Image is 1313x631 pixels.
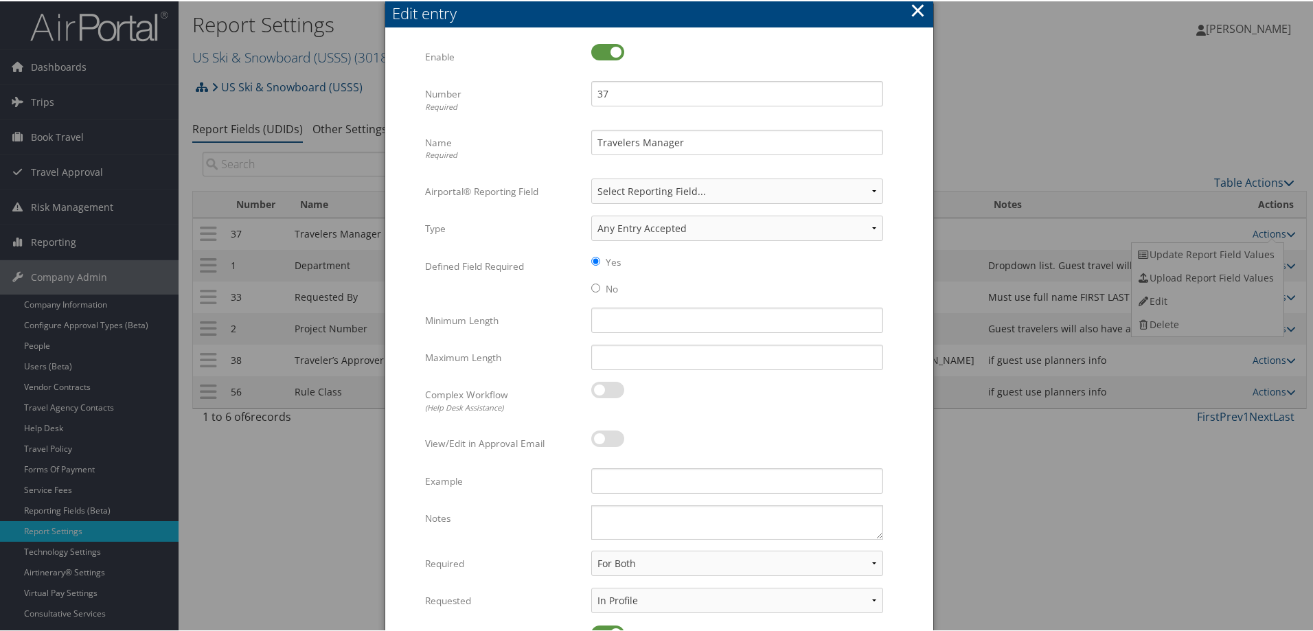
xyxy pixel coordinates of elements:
[425,380,581,418] label: Complex Workflow
[425,177,581,203] label: Airportal® Reporting Field
[425,429,581,455] label: View/Edit in Approval Email
[425,252,581,278] label: Defined Field Required
[425,100,581,112] div: Required
[425,343,581,369] label: Maximum Length
[425,586,581,612] label: Requested
[425,80,581,117] label: Number
[425,128,581,166] label: Name
[606,281,618,295] label: No
[425,214,581,240] label: Type
[425,549,581,575] label: Required
[425,148,581,160] div: Required
[606,254,621,268] label: Yes
[425,43,581,69] label: Enable
[425,504,581,530] label: Notes
[392,1,933,23] div: Edit entry
[425,306,581,332] label: Minimum Length
[425,401,581,413] div: (Help Desk Assistance)
[425,467,581,493] label: Example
